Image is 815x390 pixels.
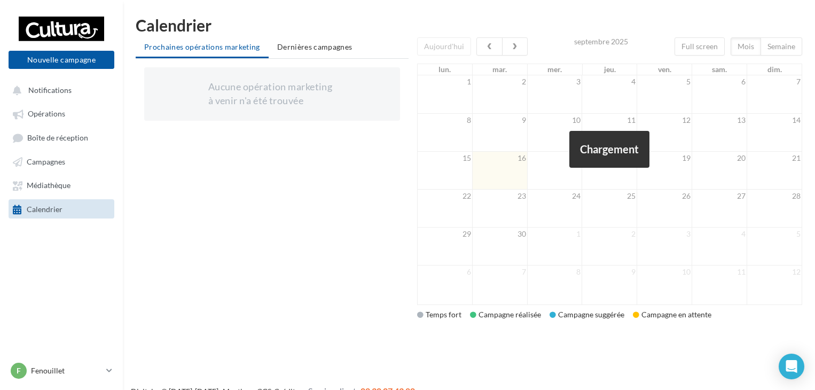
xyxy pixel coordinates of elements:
span: Médiathèque [27,181,70,190]
span: Notifications [28,85,72,95]
div: Aucune opération marketing à venir n'a été trouvée [208,80,336,107]
span: Prochaines opérations marketing [144,42,260,51]
span: Boîte de réception [27,133,88,142]
a: Calendrier [6,199,116,219]
h1: Calendrier [136,17,802,33]
div: ' [417,37,802,305]
a: Boîte de réception [6,128,116,147]
div: Chargement [569,131,649,168]
span: Dernières campagnes [277,42,352,51]
a: Opérations [6,104,116,123]
span: Opérations [28,110,65,119]
button: Nouvelle campagne [9,51,114,69]
div: Campagne en attente [633,309,711,320]
button: Notifications [6,80,112,99]
div: Campagne réalisée [470,309,541,320]
span: Calendrier [27,205,62,214]
span: F [17,365,21,376]
div: Open Intercom Messenger [779,354,804,379]
p: Fenouillet [31,365,102,376]
a: Campagnes [6,152,116,171]
span: Campagnes [27,157,65,166]
div: Campagne suggérée [550,309,624,320]
a: Médiathèque [6,175,116,194]
div: Temps fort [417,309,461,320]
a: F Fenouillet [9,361,114,381]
